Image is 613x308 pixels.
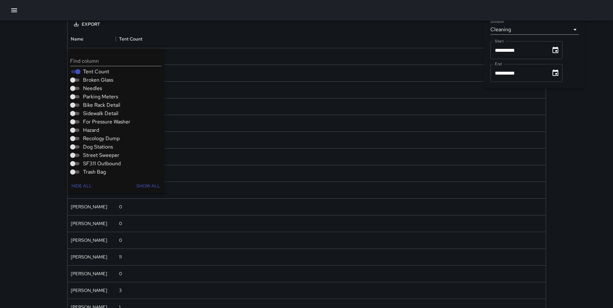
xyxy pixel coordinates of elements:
[116,30,546,48] div: Tent Count
[119,237,122,243] div: 0
[490,19,504,24] label: Division
[71,220,107,227] div: Dago Cervantes
[83,126,99,134] span: Hazard
[119,204,122,210] div: 0
[119,30,143,48] div: Tent Count
[71,270,107,277] div: Nicolas Vega
[83,151,119,159] span: Street Sweeper
[83,168,106,176] span: Trash Bag
[71,254,107,260] div: Damariye Lewis
[83,76,113,84] span: Broken Glass
[83,85,102,92] span: Needles
[83,68,109,76] span: Tent Count
[71,287,107,294] div: Elimar Martinez
[549,67,562,79] button: Choose date, selected date is Aug 30, 2025
[83,143,113,151] span: Dog Stations
[83,135,120,142] span: Recology Dump
[69,180,95,192] button: Hide all
[119,287,122,294] div: 3
[490,24,579,35] div: Cleaning
[83,118,130,126] span: For Pressure Washer
[549,44,562,57] button: Choose date, selected date is Aug 24, 2025
[495,61,502,67] label: End
[71,30,83,48] div: Name
[119,254,122,260] div: 11
[83,101,120,109] span: Bike Rack Detail
[83,160,121,168] span: SF311 Outbound
[71,204,107,210] div: Davis Jones
[69,18,105,30] button: Export
[495,38,504,44] label: Start
[71,237,107,243] div: Joe Bankhead
[119,270,122,277] div: 0
[134,180,163,192] button: Show all
[83,93,118,101] span: Parking Meters
[68,30,116,48] div: Name
[83,110,118,117] span: Sidewalk Detail
[119,220,122,227] div: 0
